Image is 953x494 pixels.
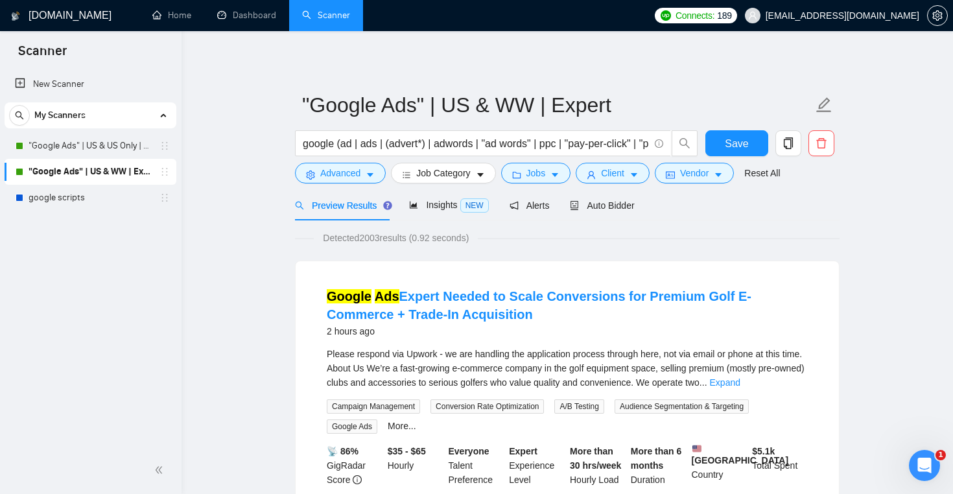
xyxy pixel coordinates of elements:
[680,166,709,180] span: Vendor
[700,377,707,388] span: ...
[303,135,649,152] input: Search Freelance Jobs...
[382,200,394,211] div: Tooltip anchor
[302,10,350,21] a: searchScanner
[927,10,948,21] a: setting
[672,137,697,149] span: search
[302,89,813,121] input: Scanner name...
[449,446,489,456] b: Everyone
[295,163,386,183] button: settingAdvancedcaret-down
[476,170,485,180] span: caret-down
[655,163,734,183] button: idcardVendorcaret-down
[9,105,30,126] button: search
[385,444,446,487] div: Hourly
[154,464,167,476] span: double-left
[748,11,757,20] span: user
[631,446,682,471] b: More than 6 months
[506,444,567,487] div: Experience Level
[744,166,780,180] a: Reset All
[29,159,152,185] a: "Google Ads" | US & WW | Expert
[909,450,940,481] iframe: Intercom live chat
[775,130,801,156] button: copy
[628,444,689,487] div: Duration
[409,200,418,209] span: area-chart
[327,347,808,390] div: Please respond via Upwork - we are handling the application process through here, not via email o...
[816,97,832,113] span: edit
[570,201,579,210] span: robot
[666,170,675,180] span: idcard
[327,349,805,388] span: Please respond via Upwork - we are handling the application process through here, not via email o...
[567,444,628,487] div: Hourly Load
[601,166,624,180] span: Client
[327,399,420,414] span: Campaign Management
[526,166,546,180] span: Jobs
[306,170,315,180] span: setting
[710,377,740,388] a: Expand
[402,170,411,180] span: bars
[324,444,385,487] div: GigRadar Score
[416,166,470,180] span: Job Category
[749,444,810,487] div: Total Spent
[689,444,750,487] div: Country
[15,71,166,97] a: New Scanner
[629,170,639,180] span: caret-down
[935,450,946,460] span: 1
[327,446,359,456] b: 📡 86%
[509,446,537,456] b: Expert
[5,71,176,97] li: New Scanner
[510,201,519,210] span: notification
[375,289,399,303] mark: Ads
[554,399,604,414] span: A/B Testing
[501,163,571,183] button: folderJobscaret-down
[809,137,834,149] span: delete
[776,137,801,149] span: copy
[29,133,152,159] a: "Google Ads" | US & US Only | Expert
[327,289,371,303] mark: Google
[692,444,701,453] img: 🇺🇸
[159,141,170,151] span: holder
[8,41,77,69] span: Scanner
[512,170,521,180] span: folder
[672,130,698,156] button: search
[655,139,663,148] span: info-circle
[314,231,478,245] span: Detected 2003 results (0.92 seconds)
[327,289,751,322] a: Google AdsExpert Needed to Scale Conversions for Premium Golf E-Commerce + Trade-In Acquisition
[430,399,544,414] span: Conversion Rate Optimization
[615,399,749,414] span: Audience Segmentation & Targeting
[725,135,748,152] span: Save
[34,102,86,128] span: My Scanners
[10,111,29,120] span: search
[320,166,360,180] span: Advanced
[353,475,362,484] span: info-circle
[388,446,426,456] b: $35 - $65
[159,193,170,203] span: holder
[550,170,559,180] span: caret-down
[570,200,634,211] span: Auto Bidder
[928,10,947,21] span: setting
[752,446,775,456] b: $ 5.1k
[391,163,495,183] button: barsJob Categorycaret-down
[676,8,714,23] span: Connects:
[327,323,808,339] div: 2 hours ago
[159,167,170,177] span: holder
[576,163,650,183] button: userClientcaret-down
[217,10,276,21] a: dashboardDashboard
[295,200,388,211] span: Preview Results
[808,130,834,156] button: delete
[29,185,152,211] a: google scripts
[717,8,731,23] span: 189
[152,10,191,21] a: homeHome
[5,102,176,211] li: My Scanners
[661,10,671,21] img: upwork-logo.png
[388,421,416,431] a: More...
[510,200,550,211] span: Alerts
[446,444,507,487] div: Talent Preference
[295,201,304,210] span: search
[327,419,377,434] span: Google Ads
[460,198,489,213] span: NEW
[927,5,948,26] button: setting
[570,446,621,471] b: More than 30 hrs/week
[714,170,723,180] span: caret-down
[366,170,375,180] span: caret-down
[692,444,789,465] b: [GEOGRAPHIC_DATA]
[705,130,768,156] button: Save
